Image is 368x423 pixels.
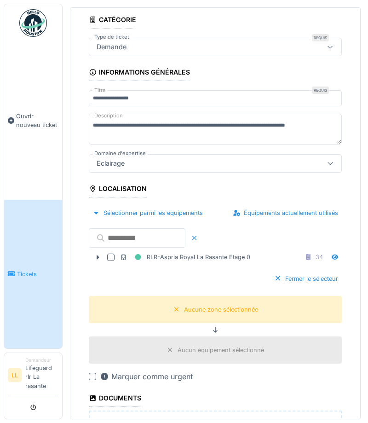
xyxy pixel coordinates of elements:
div: Eclairage [93,158,128,168]
div: Catégorie [89,13,136,29]
div: Documents [89,391,141,407]
label: Type de ticket [92,33,131,41]
label: Domaine d'expertise [92,150,148,157]
div: Demande [93,42,130,52]
div: 34 [316,253,323,261]
span: Ouvrir nouveau ticket [16,112,58,129]
a: Ouvrir nouveau ticket [4,42,62,200]
span: Tickets [17,270,58,278]
img: Badge_color-CXgf-gQk.svg [19,9,47,37]
li: LL [8,368,22,382]
div: Localisation [89,182,147,197]
li: Lifeguard rlr La rasante [25,357,58,394]
a: Tickets [4,200,62,348]
div: Requis [312,34,329,41]
div: Requis [312,87,329,94]
div: Fermer le sélecteur [270,272,342,285]
div: Aucun équipement sélectionné [178,346,264,354]
label: Titre [92,87,108,94]
div: Demandeur [25,357,58,364]
div: RLR-Aspria Royal La Rasante Etage 0 [120,251,250,263]
div: Informations générales [89,65,190,81]
label: Description [92,110,125,122]
div: Marquer comme urgent [100,371,193,382]
div: Équipements actuellement utilisés [229,207,342,219]
div: Aucune zone sélectionnée [184,305,258,314]
div: Sélectionner parmi les équipements [89,207,207,219]
a: LL DemandeurLifeguard rlr La rasante [8,357,58,396]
